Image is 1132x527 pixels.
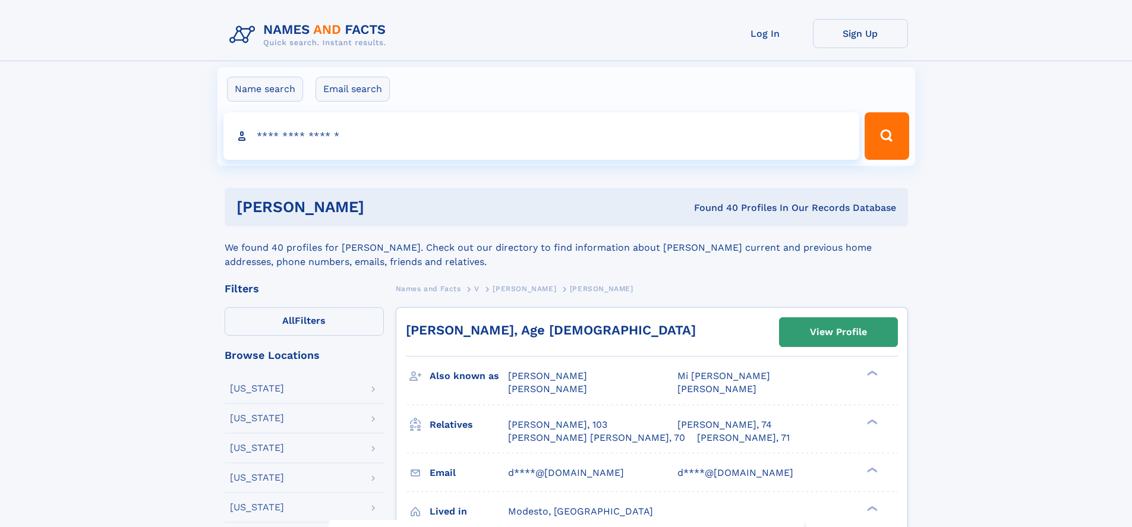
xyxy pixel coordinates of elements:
[227,77,303,102] label: Name search
[430,463,508,483] h3: Email
[225,226,908,269] div: We found 40 profiles for [PERSON_NAME]. Check out our directory to find information about [PERSON...
[230,473,284,482] div: [US_STATE]
[230,503,284,512] div: [US_STATE]
[225,19,396,51] img: Logo Names and Facts
[677,418,772,431] a: [PERSON_NAME], 74
[225,283,384,294] div: Filters
[810,318,867,346] div: View Profile
[225,307,384,336] label: Filters
[430,415,508,435] h3: Relatives
[780,318,897,346] a: View Profile
[677,370,770,381] span: Mi [PERSON_NAME]
[237,200,529,214] h1: [PERSON_NAME]
[864,504,878,512] div: ❯
[508,506,653,517] span: Modesto, [GEOGRAPHIC_DATA]
[718,19,813,48] a: Log In
[865,112,909,160] button: Search Button
[230,443,284,453] div: [US_STATE]
[697,431,790,444] a: [PERSON_NAME], 71
[813,19,908,48] a: Sign Up
[474,281,480,296] a: V
[864,418,878,425] div: ❯
[570,285,633,293] span: [PERSON_NAME]
[316,77,390,102] label: Email search
[396,281,461,296] a: Names and Facts
[406,323,696,337] a: [PERSON_NAME], Age [DEMOGRAPHIC_DATA]
[225,350,384,361] div: Browse Locations
[474,285,480,293] span: V
[430,501,508,522] h3: Lived in
[508,383,587,395] span: [PERSON_NAME]
[508,370,587,381] span: [PERSON_NAME]
[493,281,556,296] a: [PERSON_NAME]
[223,112,860,160] input: search input
[282,315,295,326] span: All
[493,285,556,293] span: [PERSON_NAME]
[430,366,508,386] h3: Also known as
[230,384,284,393] div: [US_STATE]
[864,466,878,474] div: ❯
[508,418,607,431] a: [PERSON_NAME], 103
[508,431,685,444] a: [PERSON_NAME] [PERSON_NAME], 70
[677,383,756,395] span: [PERSON_NAME]
[529,201,896,214] div: Found 40 Profiles In Our Records Database
[230,414,284,423] div: [US_STATE]
[864,370,878,377] div: ❯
